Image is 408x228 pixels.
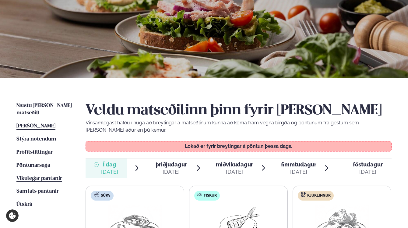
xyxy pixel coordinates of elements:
a: Útskrá [16,201,32,208]
span: Næstu [PERSON_NAME] matseðill [16,103,72,116]
span: Pöntunarsaga [16,163,50,168]
div: [DATE] [216,168,253,176]
a: Næstu [PERSON_NAME] matseðill [16,102,73,117]
a: Cookie settings [6,209,19,222]
span: þriðjudagur [156,161,187,168]
a: Samtals pantanir [16,188,59,195]
h2: Veldu matseðilinn þinn fyrir [PERSON_NAME] [86,102,392,119]
img: fish.svg [197,192,202,197]
img: soup.svg [94,192,99,197]
a: Vikulegar pantanir [16,175,62,182]
a: [PERSON_NAME] [16,123,55,130]
a: Pöntunarsaga [16,162,50,169]
div: [DATE] [101,168,118,176]
div: [DATE] [156,168,187,176]
img: chicken.svg [301,192,306,197]
span: Súpa [101,193,110,198]
span: [PERSON_NAME] [16,123,55,129]
span: fimmtudagur [281,161,316,168]
span: miðvikudagur [216,161,253,168]
span: Fiskur [204,193,217,198]
a: Prófílstillingar [16,149,53,156]
span: Í dag [101,161,118,168]
p: Lokað er fyrir breytingar á pöntun þessa dags. [92,144,385,149]
span: Útskrá [16,202,32,207]
div: [DATE] [281,168,316,176]
p: Vinsamlegast hafðu í huga að breytingar á matseðlinum kunna að koma fram vegna birgða og pöntunum... [86,119,392,134]
span: Samtals pantanir [16,189,59,194]
span: Prófílstillingar [16,150,53,155]
span: föstudagur [353,161,383,168]
a: Stýra notendum [16,136,56,143]
div: [DATE] [353,168,383,176]
span: Vikulegar pantanir [16,176,62,181]
span: Stýra notendum [16,137,56,142]
span: Kjúklingur [307,193,331,198]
